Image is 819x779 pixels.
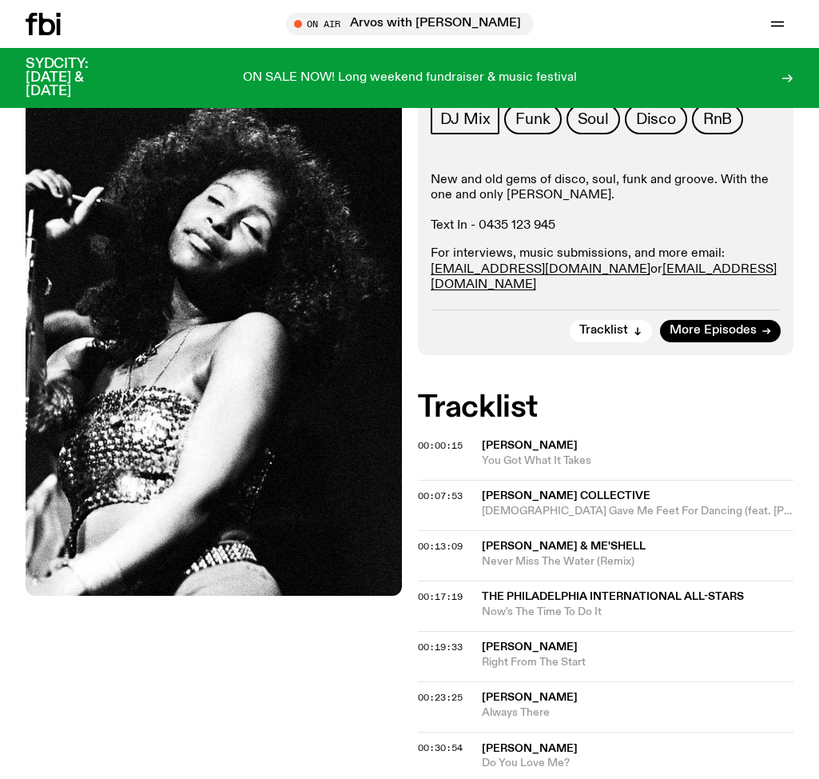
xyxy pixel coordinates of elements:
button: 00:17:19 [418,593,463,601]
span: Now's The Time To Do It [482,605,794,620]
span: 00:30:54 [418,741,463,754]
h2: Tracklist [418,393,794,422]
span: [DEMOGRAPHIC_DATA] Gave Me Feet For Dancing (feat. [PERSON_NAME]) [482,504,794,519]
button: 00:07:53 [418,492,463,501]
button: 00:00:15 [418,441,463,450]
span: Never Miss The Water (Remix) [482,554,794,569]
span: [PERSON_NAME] [482,440,578,451]
span: 00:00:15 [418,439,463,452]
a: Funk [504,104,561,134]
span: RnB [703,110,732,128]
span: More Episodes [670,325,757,337]
span: 00:17:19 [418,590,463,603]
span: 00:07:53 [418,489,463,502]
p: For interviews, music submissions, and more email: or [431,246,781,293]
span: 00:23:25 [418,691,463,704]
span: Tracklist [579,325,628,337]
a: [EMAIL_ADDRESS][DOMAIN_NAME] [431,263,650,276]
span: Right From The Start [482,655,794,670]
span: [PERSON_NAME] [482,641,578,653]
button: 00:19:33 [418,643,463,652]
span: Always There [482,705,794,721]
span: DJ Mix [440,110,491,128]
button: Tracklist [570,320,652,342]
span: You Got What It Takes [482,453,794,469]
span: [PERSON_NAME] Collective [482,490,650,501]
p: ON SALE NOW! Long weekend fundraiser & music festival [243,71,577,86]
a: Disco [625,104,687,134]
a: Soul [567,104,620,134]
button: On AirArvos with [PERSON_NAME] [286,13,534,35]
span: Funk [515,110,550,128]
span: Do You Love Me? [482,756,794,771]
span: The Philadelphia International All-Stars [482,591,744,602]
span: [PERSON_NAME] [482,743,578,754]
button: 00:30:54 [418,744,463,753]
button: 00:23:25 [418,693,463,702]
span: Soul [578,110,609,128]
a: [EMAIL_ADDRESS][DOMAIN_NAME] [431,263,777,291]
h3: SYDCITY: [DATE] & [DATE] [26,58,128,98]
a: More Episodes [660,320,781,342]
a: DJ Mix [431,104,500,134]
p: New and old gems of disco, soul, funk and groove. With the one and only [PERSON_NAME]. Text In - ... [431,173,781,234]
a: RnB [692,104,743,134]
button: 00:13:09 [418,542,463,551]
span: [PERSON_NAME] [482,692,578,703]
span: 00:13:09 [418,540,463,553]
span: 00:19:33 [418,641,463,653]
span: Disco [636,110,676,128]
span: [PERSON_NAME] & Me'Shell [482,541,646,552]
